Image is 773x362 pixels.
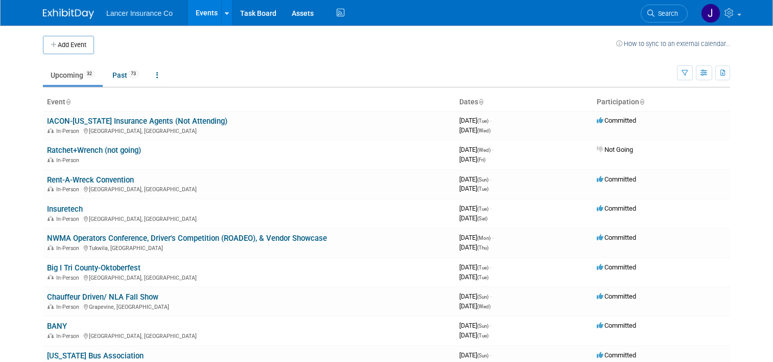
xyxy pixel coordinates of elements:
[459,351,491,359] span: [DATE]
[48,333,54,338] img: In-Person Event
[48,186,54,191] img: In-Person Event
[47,214,451,222] div: [GEOGRAPHIC_DATA], [GEOGRAPHIC_DATA]
[459,302,490,310] span: [DATE]
[459,117,491,124] span: [DATE]
[47,243,451,252] div: Tukwila, [GEOGRAPHIC_DATA]
[459,146,494,153] span: [DATE]
[48,304,54,309] img: In-Person Event
[459,273,488,281] span: [DATE]
[597,322,636,329] span: Committed
[593,94,730,111] th: Participation
[47,263,140,273] a: Big I Tri County-Oktoberfest
[47,146,141,155] a: Ratchet+Wrench (not going)
[477,177,488,183] span: (Sun)
[459,292,491,300] span: [DATE]
[47,205,83,214] a: Insuretech
[47,322,67,331] a: BANY
[477,186,488,192] span: (Tue)
[477,353,488,358] span: (Sun)
[56,245,82,252] span: In-Person
[490,322,491,329] span: -
[490,351,491,359] span: -
[56,186,82,193] span: In-Person
[490,263,491,271] span: -
[43,94,455,111] th: Event
[477,245,488,251] span: (Thu)
[56,304,82,310] span: In-Person
[477,294,488,300] span: (Sun)
[477,304,490,309] span: (Wed)
[459,214,487,222] span: [DATE]
[490,117,491,124] span: -
[477,275,488,280] span: (Tue)
[492,146,494,153] span: -
[477,128,490,133] span: (Wed)
[43,36,94,54] button: Add Event
[47,302,451,310] div: Grapevine, [GEOGRAPHIC_DATA]
[128,70,139,78] span: 73
[459,155,485,163] span: [DATE]
[477,157,485,163] span: (Fri)
[459,263,491,271] span: [DATE]
[477,147,490,153] span: (Wed)
[47,234,327,243] a: NWMA Operators Conference, Driver's Competition (ROADEO), & Vendor Showcase
[492,234,494,241] span: -
[641,5,688,22] a: Search
[84,70,95,78] span: 32
[106,9,173,17] span: Lancer Insurance Co
[654,10,678,17] span: Search
[459,234,494,241] span: [DATE]
[56,216,82,222] span: In-Person
[490,205,491,212] span: -
[65,98,71,106] a: Sort by Event Name
[597,175,636,183] span: Committed
[490,175,491,183] span: -
[639,98,644,106] a: Sort by Participation Type
[48,245,54,250] img: In-Person Event
[48,275,54,280] img: In-Person Event
[47,331,451,340] div: [GEOGRAPHIC_DATA], [GEOGRAPHIC_DATA]
[459,243,488,251] span: [DATE]
[597,351,636,359] span: Committed
[47,117,227,126] a: IACON-[US_STATE] Insurance Agents (Not Attending)
[47,175,134,185] a: Rent-A-Wreck Convention
[597,146,633,153] span: Not Going
[597,292,636,300] span: Committed
[47,185,451,193] div: [GEOGRAPHIC_DATA], [GEOGRAPHIC_DATA]
[56,128,82,134] span: In-Person
[459,331,488,339] span: [DATE]
[48,216,54,221] img: In-Person Event
[597,117,636,124] span: Committed
[47,126,451,134] div: [GEOGRAPHIC_DATA], [GEOGRAPHIC_DATA]
[47,351,144,360] a: [US_STATE] Bus Association
[48,157,54,162] img: In-Person Event
[105,65,147,85] a: Past73
[43,9,94,19] img: ExhibitDay
[477,323,488,329] span: (Sun)
[459,175,491,183] span: [DATE]
[616,40,730,48] a: How to sync to an external calendar...
[597,205,636,212] span: Committed
[459,205,491,212] span: [DATE]
[478,98,483,106] a: Sort by Start Date
[701,4,720,23] img: Jimmy Navarro
[477,216,487,221] span: (Sat)
[459,185,488,192] span: [DATE]
[455,94,593,111] th: Dates
[477,333,488,338] span: (Tue)
[56,157,82,164] span: In-Person
[477,265,488,270] span: (Tue)
[477,206,488,212] span: (Tue)
[48,128,54,133] img: In-Person Event
[477,118,488,124] span: (Tue)
[477,235,490,241] span: (Mon)
[459,322,491,329] span: [DATE]
[47,292,158,302] a: Chauffeur Driven/ NLA Fall Show
[47,273,451,281] div: [GEOGRAPHIC_DATA], [GEOGRAPHIC_DATA]
[490,292,491,300] span: -
[459,126,490,134] span: [DATE]
[56,275,82,281] span: In-Person
[597,234,636,241] span: Committed
[597,263,636,271] span: Committed
[56,333,82,340] span: In-Person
